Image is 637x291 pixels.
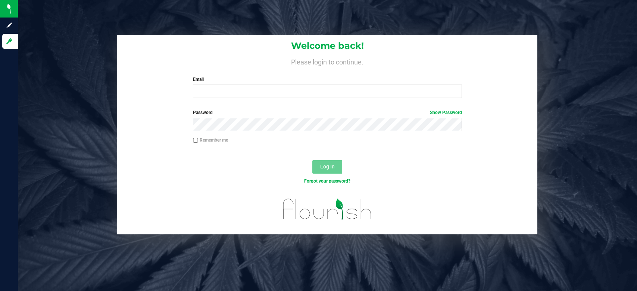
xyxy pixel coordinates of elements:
[430,110,462,115] a: Show Password
[117,41,537,51] h1: Welcome back!
[193,137,228,143] label: Remember me
[193,76,462,83] label: Email
[6,38,13,45] inline-svg: Log in
[304,178,350,184] a: Forgot your password?
[6,22,13,29] inline-svg: Sign up
[312,160,342,174] button: Log In
[193,138,198,143] input: Remember me
[320,164,335,170] span: Log In
[275,192,380,226] img: flourish_logo.svg
[117,57,537,66] h4: Please login to continue.
[193,110,213,115] span: Password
